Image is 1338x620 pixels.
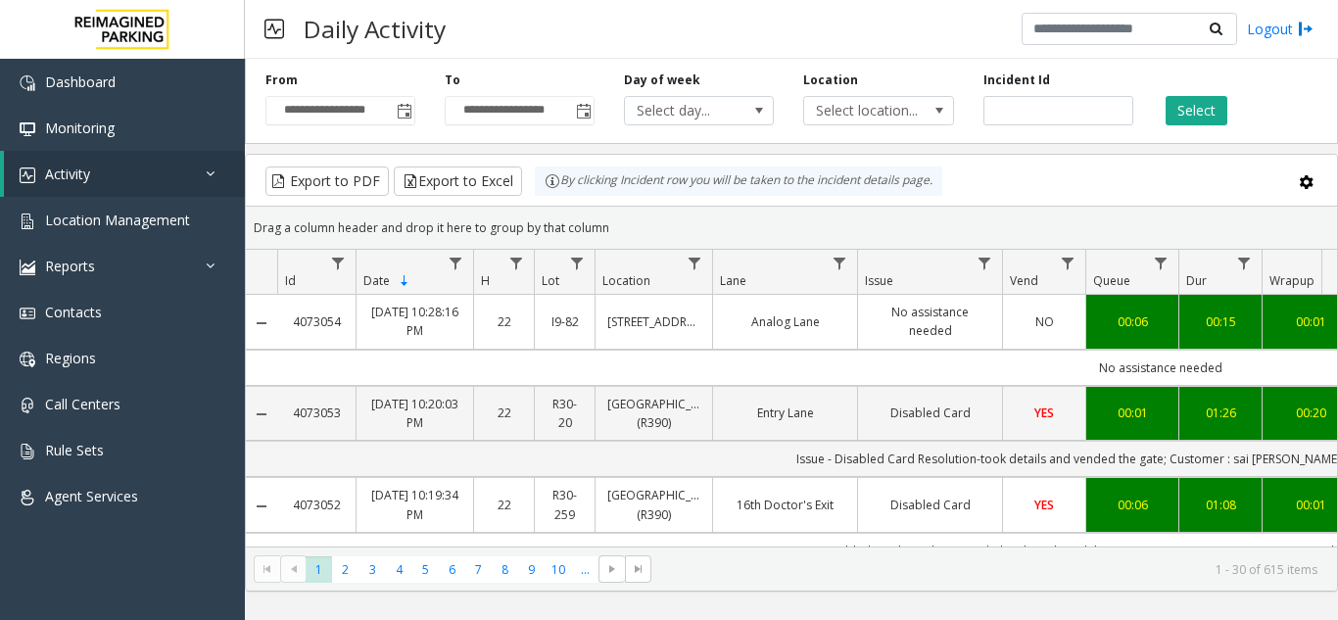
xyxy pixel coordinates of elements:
a: 4073054 [289,312,344,331]
a: Collapse Details [246,315,277,331]
div: Drag a column header and drop it here to group by that column [246,211,1337,245]
span: Select location... [804,97,923,124]
div: Data table [246,250,1337,547]
span: Location Management [45,211,190,229]
span: Page 1 [306,556,332,583]
a: YES [1015,404,1074,422]
a: 16th Doctor's Exit [725,496,845,514]
kendo-pager-info: 1 - 30 of 615 items [663,561,1317,578]
span: YES [1034,405,1054,421]
span: Call Centers [45,395,120,413]
button: Select [1166,96,1227,125]
a: R30-259 [547,486,583,523]
a: Disabled Card [870,496,990,514]
span: Page 10 [546,556,572,583]
a: Collapse Details [246,499,277,514]
img: 'icon' [20,444,35,459]
a: [DATE] 10:20:03 PM [368,395,461,432]
img: 'icon' [20,352,35,367]
a: H Filter Menu [503,250,530,276]
a: Location Filter Menu [682,250,708,276]
a: [STREET_ADDRESS] [607,312,700,331]
a: 00:06 [1098,496,1167,514]
span: Agent Services [45,487,138,505]
span: Toggle popup [393,97,414,124]
span: Page 4 [386,556,412,583]
span: Wrapup [1269,272,1314,289]
div: 00:15 [1191,312,1250,331]
span: Lane [720,272,746,289]
span: Dashboard [45,72,116,91]
a: Date Filter Menu [443,250,469,276]
a: 00:06 [1098,312,1167,331]
span: Page 5 [412,556,439,583]
img: pageIcon [264,5,284,53]
a: Issue Filter Menu [972,250,998,276]
a: Activity [4,151,245,197]
span: Page 9 [518,556,545,583]
img: 'icon' [20,214,35,229]
h3: Daily Activity [294,5,455,53]
a: No assistance needed [870,303,990,340]
span: Rule Sets [45,441,104,459]
span: Regions [45,349,96,367]
a: [GEOGRAPHIC_DATA] (R390) [607,395,700,432]
span: Queue [1093,272,1130,289]
img: 'icon' [20,75,35,91]
span: Go to the next page [604,561,620,577]
label: From [265,72,298,89]
a: 4073053 [289,404,344,422]
span: Monitoring [45,119,115,137]
a: Entry Lane [725,404,845,422]
span: YES [1034,497,1054,513]
span: Go to the next page [598,555,625,583]
a: Analog Lane [725,312,845,331]
span: Sortable [397,273,412,289]
a: 01:26 [1191,404,1250,422]
span: Lot [542,272,559,289]
span: Page 7 [465,556,492,583]
img: 'icon' [20,260,35,275]
span: Dur [1186,272,1207,289]
a: [DATE] 10:19:34 PM [368,486,461,523]
span: NO [1035,313,1054,330]
span: Toggle popup [572,97,594,124]
a: 22 [486,404,522,422]
span: Select day... [625,97,743,124]
a: Lane Filter Menu [827,250,853,276]
a: I9-82 [547,312,583,331]
div: By clicking Incident row you will be taken to the incident details page. [535,167,942,196]
a: 4073052 [289,496,344,514]
img: 'icon' [20,306,35,321]
span: Activity [45,165,90,183]
span: Issue [865,272,893,289]
span: H [481,272,490,289]
span: Reports [45,257,95,275]
span: Page 8 [492,556,518,583]
span: Page 6 [439,556,465,583]
img: logout [1298,19,1314,39]
div: 01:08 [1191,496,1250,514]
label: Day of week [624,72,700,89]
img: 'icon' [20,167,35,183]
span: Date [363,272,390,289]
span: Go to the last page [631,561,646,577]
a: 22 [486,496,522,514]
img: 'icon' [20,490,35,505]
a: Queue Filter Menu [1148,250,1174,276]
a: NO [1015,312,1074,331]
a: Dur Filter Menu [1231,250,1258,276]
span: Go to the last page [625,555,651,583]
span: Page 3 [359,556,386,583]
a: R30-20 [547,395,583,432]
a: Lot Filter Menu [564,250,591,276]
a: [GEOGRAPHIC_DATA] (R390) [607,486,700,523]
span: Location [602,272,650,289]
a: YES [1015,496,1074,514]
a: 00:01 [1098,404,1167,422]
a: Collapse Details [246,406,277,422]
